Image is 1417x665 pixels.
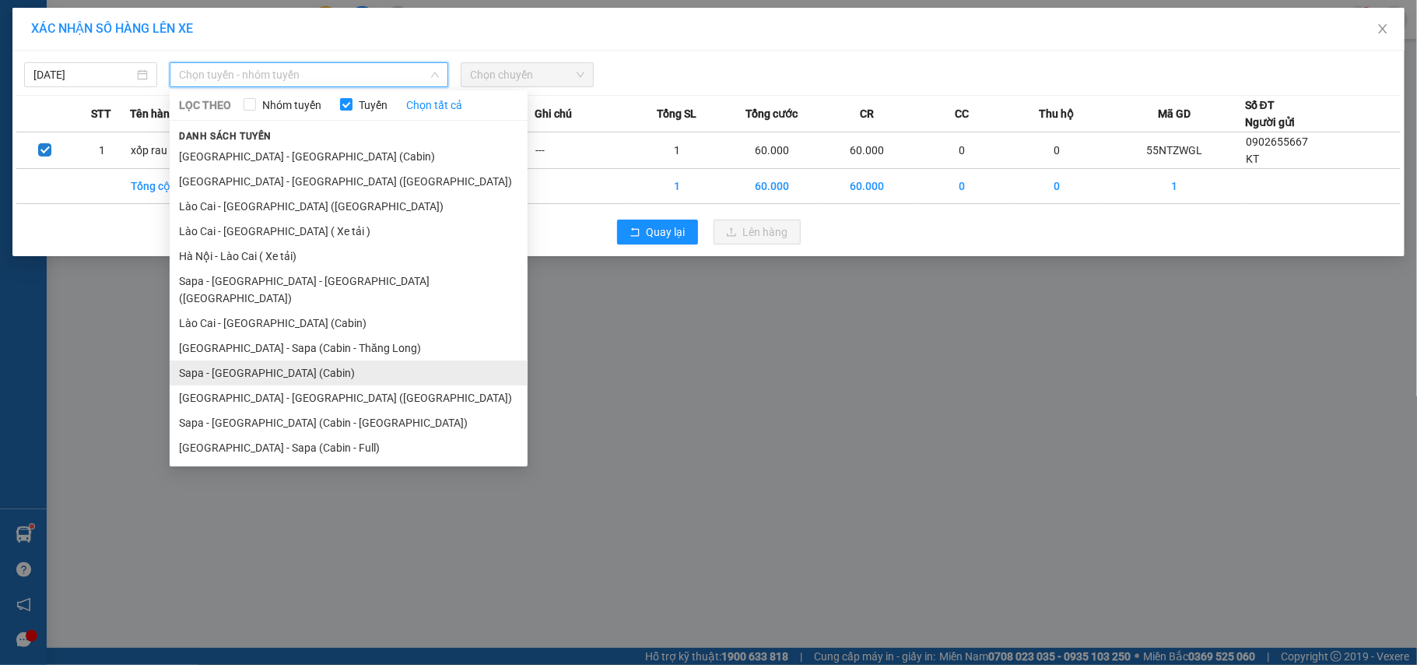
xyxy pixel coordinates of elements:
[170,219,528,244] li: Lào Cai - [GEOGRAPHIC_DATA] ( Xe tải )
[1104,169,1245,204] td: 1
[170,336,528,361] li: [GEOGRAPHIC_DATA] - Sapa (Cabin - Thăng Long)
[914,169,1009,204] td: 0
[33,66,134,83] input: 15/09/2025
[1009,132,1104,169] td: 0
[170,269,528,311] li: Sapa - [GEOGRAPHIC_DATA] - [GEOGRAPHIC_DATA] ([GEOGRAPHIC_DATA])
[724,132,819,169] td: 60.000
[170,435,528,460] li: [GEOGRAPHIC_DATA] - Sapa (Cabin - Full)
[208,12,376,38] b: [DOMAIN_NAME]
[535,105,572,122] span: Ghi chú
[647,223,686,241] span: Quay lại
[31,21,193,36] span: XÁC NHẬN SỐ HÀNG LÊN XE
[860,105,874,122] span: CR
[1245,97,1295,131] div: Số ĐT Người gửi
[170,410,528,435] li: Sapa - [GEOGRAPHIC_DATA] (Cabin - [GEOGRAPHIC_DATA])
[535,132,630,169] td: ---
[819,169,914,204] td: 60.000
[170,385,528,410] li: [GEOGRAPHIC_DATA] - [GEOGRAPHIC_DATA] ([GEOGRAPHIC_DATA])
[170,129,281,143] span: Danh sách tuyến
[955,105,969,122] span: CC
[1377,23,1389,35] span: close
[82,90,376,237] h2: VP Nhận: VP Nhận 779 Giải Phóng
[170,244,528,269] li: Hà Nội - Lào Cai ( Xe tải)
[256,97,328,114] span: Nhóm tuyến
[94,37,190,62] b: Sao Việt
[352,97,394,114] span: Tuyến
[630,227,640,239] span: rollback
[170,194,528,219] li: Lào Cai - [GEOGRAPHIC_DATA] ([GEOGRAPHIC_DATA])
[1104,132,1245,169] td: 55NTZWGL
[430,70,440,79] span: down
[724,169,819,204] td: 60.000
[1039,105,1074,122] span: Thu hộ
[1009,169,1104,204] td: 0
[630,169,724,204] td: 1
[130,169,225,204] td: Tổng cộng
[130,132,225,169] td: xốp rau
[1246,135,1308,148] span: 0902655667
[170,361,528,385] li: Sapa - [GEOGRAPHIC_DATA] (Cabin)
[714,220,801,245] button: uploadLên hàng
[470,63,584,86] span: Chọn chuyến
[617,220,698,245] button: rollbackQuay lại
[1158,105,1191,122] span: Mã GD
[179,63,439,86] span: Chọn tuyến - nhóm tuyến
[657,105,696,122] span: Tổng SL
[130,105,176,122] span: Tên hàng
[170,311,528,336] li: Lào Cai - [GEOGRAPHIC_DATA] (Cabin)
[630,132,724,169] td: 1
[73,132,130,169] td: 1
[1246,153,1259,165] span: KT
[1361,8,1405,51] button: Close
[179,97,231,114] span: LỌC THEO
[914,132,1009,169] td: 0
[745,105,798,122] span: Tổng cước
[9,12,86,90] img: logo.jpg
[406,97,462,114] a: Chọn tất cả
[9,90,125,116] h2: 55NTZWGL
[819,132,914,169] td: 60.000
[170,144,528,169] li: [GEOGRAPHIC_DATA] - [GEOGRAPHIC_DATA] (Cabin)
[91,105,111,122] span: STT
[170,169,528,194] li: [GEOGRAPHIC_DATA] - [GEOGRAPHIC_DATA] ([GEOGRAPHIC_DATA])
